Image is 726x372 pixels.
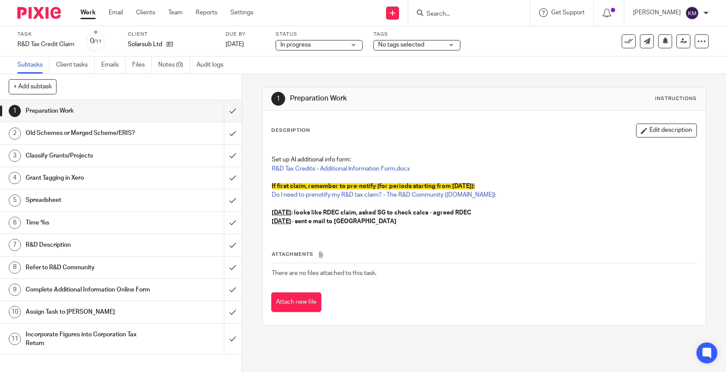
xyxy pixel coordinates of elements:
p: [PERSON_NAME] [633,8,681,17]
a: Emails [101,57,126,74]
u: [DATE] [272,210,291,216]
span: [DATE] [226,41,244,47]
div: R&amp;D Tax Credit Claim [17,40,74,49]
h1: Old Schemes or Merged Scheme/ERIS? [26,127,152,140]
button: Attach new file [271,292,321,312]
label: Task [17,31,74,38]
h1: Classify Grants/Projects [26,149,152,162]
h1: Refer to R&D Community [26,261,152,274]
a: Audit logs [196,57,230,74]
div: R&D Tax Credit Claim [17,40,74,49]
span: No tags selected [378,42,424,48]
h1: Assign Task to [PERSON_NAME] [26,305,152,318]
strong: : looks like RDEC claim, asked SG to check calcs - agreed RDEC [272,210,471,216]
div: 1 [271,92,285,106]
div: 4 [9,172,21,184]
a: Files [132,57,152,74]
span: Get Support [551,10,585,16]
span: In progress [280,42,311,48]
div: 9 [9,284,21,296]
p: Solarsub Ltd [128,40,162,49]
a: Reports [196,8,217,17]
input: Search [426,10,504,18]
a: Settings [230,8,253,17]
h1: Spreadsheet [26,194,152,207]
a: R&D Tax Credits - Additional Information Form.docx [272,166,410,172]
p: Description [271,127,310,134]
div: 10 [9,306,21,318]
a: Do I need to prenotify my R&D tax claim? - The R&D Community ([DOMAIN_NAME]) [272,192,496,198]
h1: R&D Description [26,238,152,251]
a: Notes (0) [158,57,190,74]
img: Pixie [17,7,61,19]
div: 11 [9,333,21,345]
h1: Complete Additional Information Online Form [26,283,152,296]
label: Due by [226,31,265,38]
div: 6 [9,217,21,229]
div: 8 [9,261,21,274]
label: Tags [373,31,460,38]
div: 7 [9,239,21,251]
small: /11 [94,39,102,44]
a: Subtasks [17,57,50,74]
a: Work [80,8,96,17]
div: 0 [90,36,102,46]
div: 1 [9,105,21,117]
div: Instructions [655,95,697,102]
strong: - sent e mail to [GEOGRAPHIC_DATA] [272,218,396,225]
u: [DATE] [272,218,291,225]
div: 3 [9,150,21,162]
a: Team [168,8,183,17]
button: Edit description [636,124,697,137]
div: 5 [9,194,21,207]
span: Attachments [272,252,313,257]
h1: Incorporate Figures into Corporation Tax Return [26,328,152,350]
h1: Preparation Work [26,104,152,117]
label: Status [276,31,363,38]
h1: Time %s [26,216,152,229]
h1: Grant Tagging in Xero [26,171,152,184]
div: 2 [9,127,21,140]
a: Clients [136,8,155,17]
h1: Preparation Work [290,94,503,103]
span: There are no files attached to this task. [272,270,376,276]
p: Set up AI additional info form: [272,155,696,164]
button: + Add subtask [9,79,57,94]
label: Client [128,31,215,38]
a: Client tasks [56,57,95,74]
a: Email [109,8,123,17]
span: If first claim, remember to pre-notify (for periods starting from [DATE]): [272,183,475,189]
img: svg%3E [685,6,699,20]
